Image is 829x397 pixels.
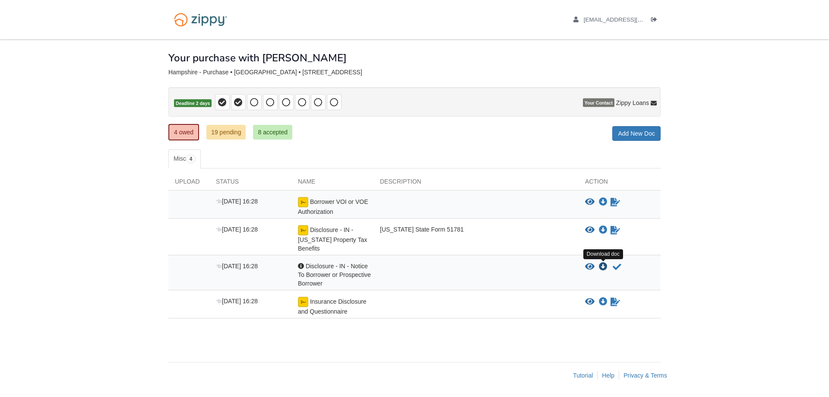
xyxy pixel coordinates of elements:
[298,197,308,207] img: Ready for you to esign
[216,198,258,205] span: [DATE] 16:28
[298,226,367,252] span: Disclosure - IN - [US_STATE] Property Tax Benefits
[168,177,209,190] div: Upload
[298,297,308,307] img: Ready for you to esign
[186,155,196,163] span: 4
[216,226,258,233] span: [DATE] 16:28
[599,227,608,234] a: Download Disclosure - IN - Indiana Property Tax Benefits
[584,16,683,23] span: roberthampshire@hotmail.com
[216,298,258,305] span: [DATE] 16:28
[610,297,621,307] a: Sign Form
[623,372,667,379] a: Privacy & Terms
[573,372,593,379] a: Tutorial
[610,225,621,235] a: Sign Form
[168,149,201,168] a: Misc
[585,298,595,306] button: View Insurance Disclosure and Questionnaire
[579,177,661,190] div: Action
[373,177,579,190] div: Description
[602,372,614,379] a: Help
[174,99,212,108] span: Deadline 2 days
[298,225,308,235] img: Ready for you to esign
[612,262,622,272] button: Acknowledge receipt of document
[209,177,291,190] div: Status
[616,98,649,107] span: Zippy Loans
[599,264,608,270] a: Download Disclosure - IN - Notice To Borrower or Prospective Borrower
[599,199,608,206] a: Download Borrower VOI or VOE Authorization
[253,125,292,140] a: 8 accepted
[585,198,595,206] button: View Borrower VOI or VOE Authorization
[585,263,595,271] button: View Disclosure - IN - Notice To Borrower or Prospective Borrower
[168,52,347,64] h1: Your purchase with [PERSON_NAME]
[206,125,246,140] a: 19 pending
[373,225,579,253] div: [US_STATE] State Form 51781
[168,69,661,76] div: Hampshire - Purchase • [GEOGRAPHIC_DATA] • [STREET_ADDRESS]
[298,263,371,287] span: Disclosure - IN - Notice To Borrower or Prospective Borrower
[610,197,621,207] a: Sign Form
[298,298,367,315] span: Insurance Disclosure and Questionnaire
[599,299,608,305] a: Download Insurance Disclosure and Questionnaire
[651,16,661,25] a: Log out
[612,126,661,141] a: Add New Doc
[291,177,373,190] div: Name
[585,226,595,235] button: View Disclosure - IN - Indiana Property Tax Benefits
[216,263,258,270] span: [DATE] 16:28
[573,16,683,25] a: edit profile
[583,249,623,259] div: Download doc
[298,198,368,215] span: Borrower VOI or VOE Authorization
[583,98,614,107] span: Your Contact
[168,124,199,140] a: 4 owed
[168,9,233,31] img: Logo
